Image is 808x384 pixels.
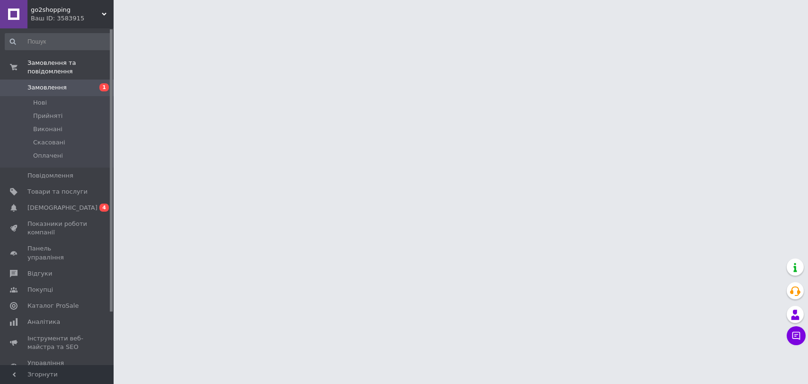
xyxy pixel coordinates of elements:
span: go2shopping [31,6,102,14]
input: Пошук [5,33,111,50]
div: Ваш ID: 3583915 [31,14,114,23]
span: Скасовані [33,138,65,147]
span: Прийняті [33,112,62,120]
span: Замовлення та повідомлення [27,59,114,76]
span: Відгуки [27,269,52,278]
span: Нові [33,98,47,107]
span: Показники роботи компанії [27,220,88,237]
span: [DEMOGRAPHIC_DATA] [27,204,98,212]
span: Виконані [33,125,62,134]
span: Управління сайтом [27,359,88,376]
span: Аналітика [27,318,60,326]
span: Покупці [27,286,53,294]
span: Замовлення [27,83,67,92]
span: Повідомлення [27,171,73,180]
span: Панель управління [27,244,88,261]
span: Оплачені [33,152,63,160]
span: Каталог ProSale [27,302,79,310]
span: 4 [99,204,109,212]
span: 1 [99,83,109,91]
span: Товари та послуги [27,188,88,196]
span: Інструменти веб-майстра та SEO [27,334,88,351]
button: Чат з покупцем [787,326,806,345]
